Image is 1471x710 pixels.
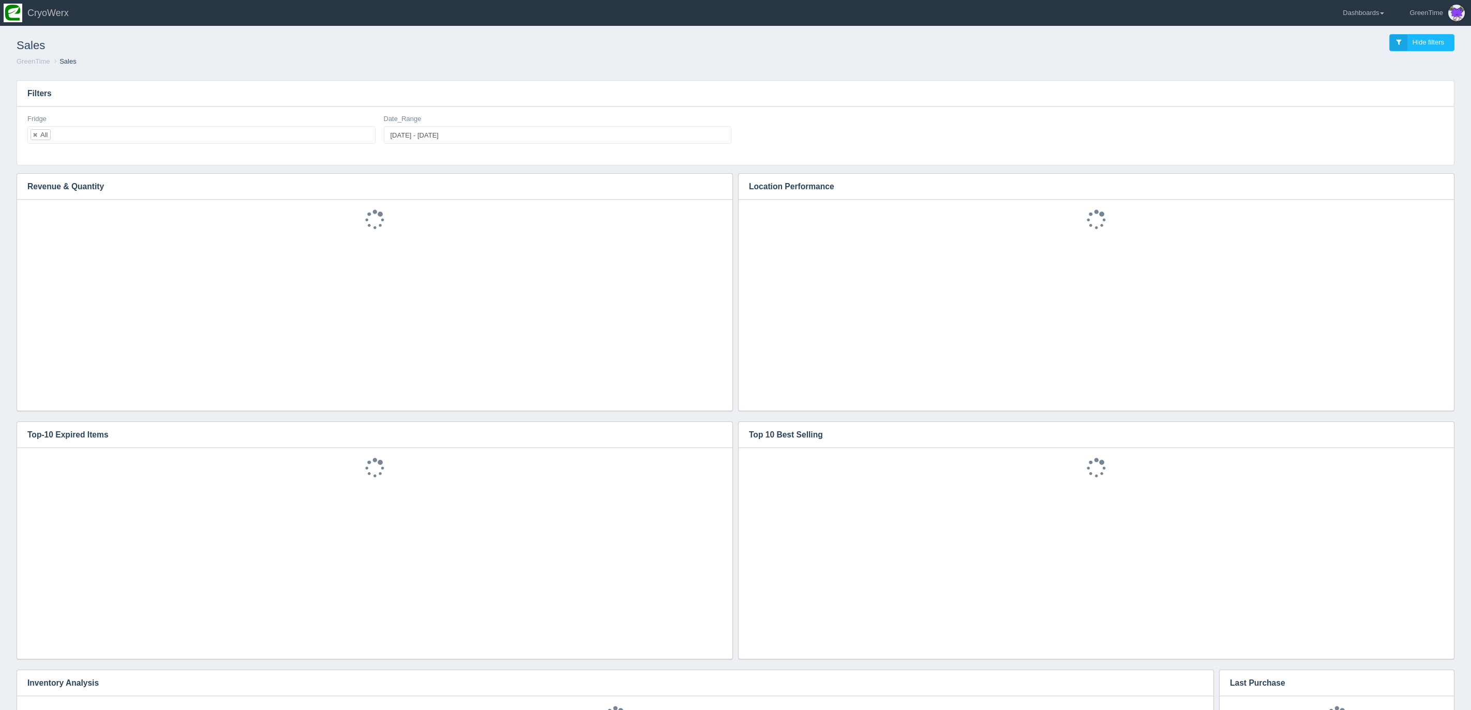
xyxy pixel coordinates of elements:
h3: Top-10 Expired Items [17,422,717,448]
h3: Revenue & Quantity [17,174,717,200]
h3: Inventory Analysis [17,670,1198,696]
a: GreenTime [17,57,50,65]
span: CryoWerx [27,8,69,18]
h1: Sales [17,34,735,57]
h3: Filters [17,81,1454,107]
label: Date_Range [384,114,422,124]
img: so2zg2bv3y2ub16hxtjr.png [4,4,22,22]
li: Sales [52,57,77,67]
h3: Top 10 Best Selling [739,422,1438,448]
a: Hide filters [1389,34,1454,51]
label: Fridge [27,114,47,124]
div: All [40,131,48,138]
img: Profile Picture [1448,5,1465,21]
h3: Location Performance [739,174,1438,200]
h3: Last Purchase [1220,670,1438,696]
div: GreenTime [1409,3,1443,23]
span: Hide filters [1413,38,1444,46]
